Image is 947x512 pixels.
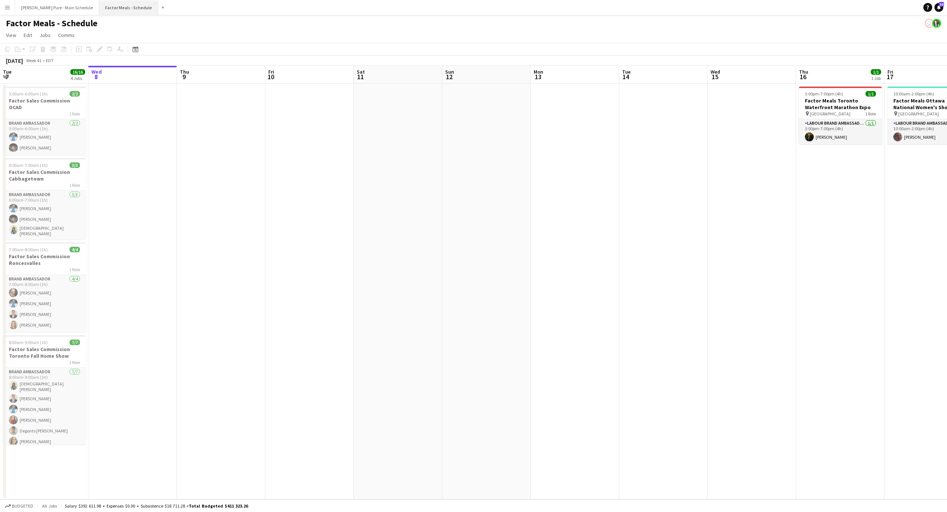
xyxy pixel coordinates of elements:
span: [GEOGRAPHIC_DATA] [810,111,850,117]
span: 10 [267,73,274,81]
h3: Factor Sales Commission OCAD [3,97,86,111]
span: 16/16 [70,69,85,75]
span: 1 Role [69,182,80,188]
span: View [6,32,16,38]
app-card-role: Brand Ambassador7/78:00am-9:00am (1h)[DEMOGRAPHIC_DATA] [PERSON_NAME][PERSON_NAME][PERSON_NAME][P... [3,368,86,459]
span: 11 [356,73,365,81]
span: Wed [711,68,720,75]
span: 7 [2,73,11,81]
app-user-avatar: Ashleigh Rains [932,19,941,28]
span: Fri [887,68,893,75]
app-job-card: 3:00pm-7:00pm (4h)1/1Factor Meals Toronto Waterfront Marathon Expo [GEOGRAPHIC_DATA]1 RoleLabour ... [799,87,882,144]
button: Budgeted [4,502,34,510]
span: Tue [3,68,11,75]
app-job-card: 6:00am-7:00am (1h)3/3Factor Sales Commission Cabbagetown1 RoleBrand Ambassador3/36:00am-7:00am (1... [3,158,86,239]
a: Jobs [37,30,54,40]
span: Jobs [40,32,51,38]
button: [PERSON_NAME] Pure - Main Schedule [15,0,99,15]
div: 4 Jobs [71,75,85,81]
h3: Factor Sales Commission Cabbagetown [3,169,86,182]
a: Edit [21,30,35,40]
span: 7/7 [70,340,80,345]
span: Wed [91,68,102,75]
span: Comms [58,32,75,38]
span: Budgeted [12,503,33,509]
span: 1/1 [866,91,876,97]
span: 15 [709,73,720,81]
div: Salary $392 611.98 + Expenses $0.00 + Subsistence $18 711.28 = [65,503,248,509]
span: Edit [24,32,32,38]
span: Week 41 [24,58,43,63]
span: Mon [534,68,543,75]
span: Thu [799,68,808,75]
button: Factor Meals - Schedule [99,0,158,15]
span: All jobs [41,503,58,509]
span: 8:00am-9:00am (1h) [9,340,48,345]
span: Sat [357,68,365,75]
span: [GEOGRAPHIC_DATA] [898,111,939,117]
span: 1 Role [69,111,80,117]
app-job-card: 8:00am-9:00am (1h)7/7Factor Sales Commission Toronto Fall Home Show1 RoleBrand Ambassador7/78:00a... [3,335,86,445]
span: 1/1 [871,69,881,75]
app-card-role: Brand Ambassador2/25:00am-6:00am (1h)[PERSON_NAME][PERSON_NAME] [3,119,86,155]
a: 10 [934,3,943,12]
span: 6:00am-7:00am (1h) [9,162,48,168]
span: 3:00pm-7:00pm (4h) [805,91,843,97]
span: 16 [798,73,808,81]
h3: Factor Sales Commission Roncesvalles [3,253,86,266]
span: 10:00am-2:00pm (4h) [893,91,934,97]
div: EDT [46,58,54,63]
span: 14 [621,73,631,81]
span: 8 [90,73,102,81]
span: 7:00am-8:00am (1h) [9,247,48,252]
a: View [3,30,19,40]
span: 1 Role [69,360,80,365]
span: Thu [180,68,189,75]
div: [DATE] [6,57,23,64]
span: Total Budgeted $411 323.26 [189,503,248,509]
span: 10 [939,2,944,7]
span: 5:00am-6:00am (1h) [9,91,48,97]
span: 1 Role [865,111,876,117]
span: 1 Role [69,267,80,272]
span: 9 [179,73,189,81]
span: 2/2 [70,91,80,97]
a: Comms [55,30,78,40]
span: 13 [533,73,543,81]
app-job-card: 5:00am-6:00am (1h)2/2Factor Sales Commission OCAD1 RoleBrand Ambassador2/25:00am-6:00am (1h)[PERS... [3,87,86,155]
app-card-role: Labour Brand Ambassadors1/13:00pm-7:00pm (4h)[PERSON_NAME] [799,119,882,144]
app-card-role: Brand Ambassador4/47:00am-8:00am (1h)[PERSON_NAME][PERSON_NAME][PERSON_NAME][PERSON_NAME] [3,275,86,332]
h3: Factor Meals Toronto Waterfront Marathon Expo [799,97,882,111]
h3: Factor Sales Commission Toronto Fall Home Show [3,346,86,359]
span: 4/4 [70,247,80,252]
app-job-card: 7:00am-8:00am (1h)4/4Factor Sales Commission Roncesvalles1 RoleBrand Ambassador4/47:00am-8:00am (... [3,242,86,332]
span: Sun [445,68,454,75]
app-user-avatar: Leticia Fayzano [925,19,934,28]
span: 3/3 [70,162,80,168]
span: 17 [886,73,893,81]
span: Fri [268,68,274,75]
h1: Factor Meals - Schedule [6,18,97,29]
span: 12 [444,73,454,81]
div: 1 Job [871,75,881,81]
app-card-role: Brand Ambassador3/36:00am-7:00am (1h)[PERSON_NAME][PERSON_NAME][DEMOGRAPHIC_DATA] [PERSON_NAME] [3,191,86,239]
span: Tue [622,68,631,75]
